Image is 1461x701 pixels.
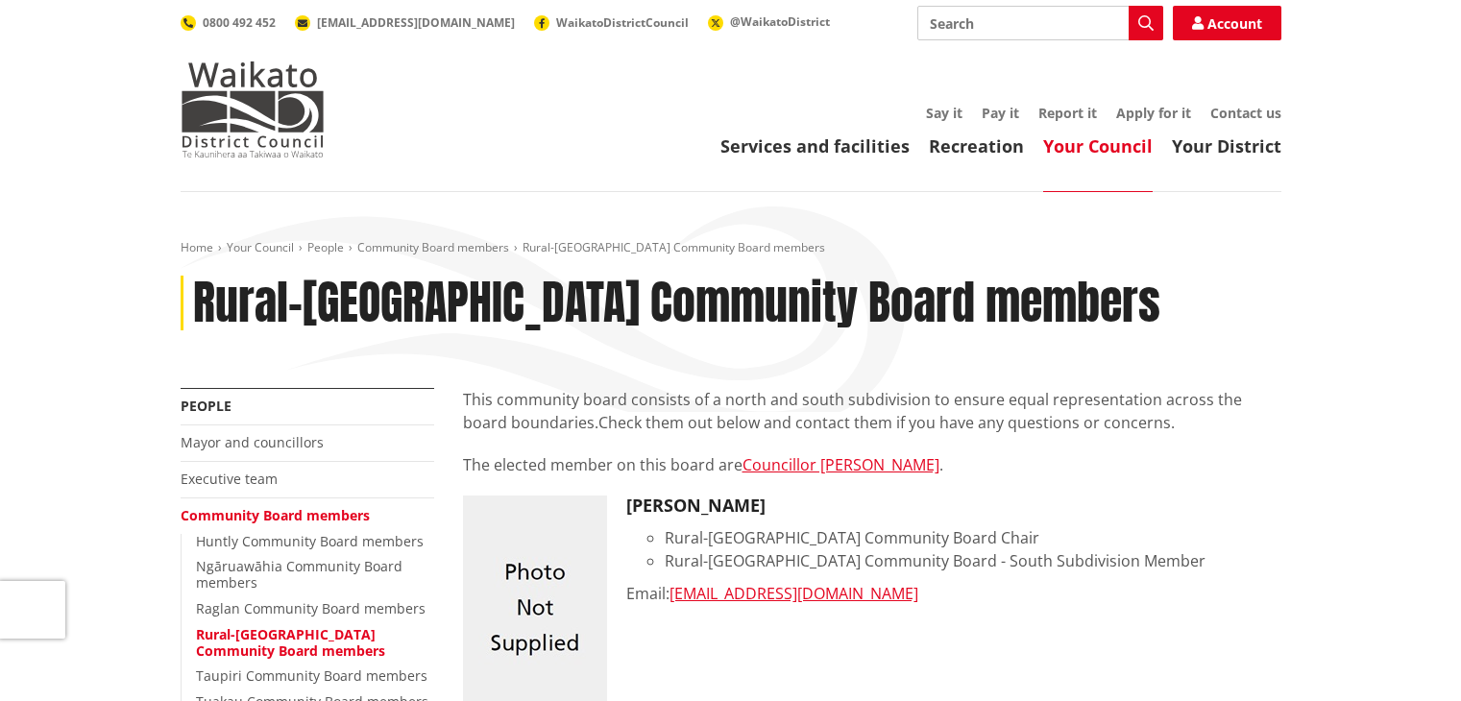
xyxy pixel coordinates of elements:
[1210,104,1281,122] a: Contact us
[1116,104,1191,122] a: Apply for it
[227,239,294,255] a: Your Council
[1173,6,1281,40] a: Account
[181,14,276,31] a: 0800 492 452
[307,239,344,255] a: People
[523,239,825,255] span: Rural-[GEOGRAPHIC_DATA] Community Board members
[181,506,370,524] a: Community Board members
[534,14,689,31] a: WaikatoDistrictCouncil
[196,532,424,550] a: Huntly Community Board members
[929,134,1024,157] a: Recreation
[730,13,830,30] span: @WaikatoDistrict
[1043,134,1153,157] a: Your Council
[917,6,1163,40] input: Search input
[196,557,402,592] a: Ngāruawāhia Community Board members
[982,104,1019,122] a: Pay it
[181,240,1281,256] nav: breadcrumb
[196,625,385,660] a: Rural-[GEOGRAPHIC_DATA] Community Board members
[181,239,213,255] a: Home
[181,470,278,488] a: Executive team
[743,454,939,475] a: Councillor [PERSON_NAME]
[720,134,910,157] a: Services and facilities
[598,412,1175,433] span: Check them out below and contact them if you have any questions or concerns.
[556,14,689,31] span: WaikatoDistrictCouncil
[317,14,515,31] span: [EMAIL_ADDRESS][DOMAIN_NAME]
[181,61,325,157] img: Waikato District Council - Te Kaunihera aa Takiwaa o Waikato
[203,14,276,31] span: 0800 492 452
[357,239,509,255] a: Community Board members
[181,397,231,415] a: People
[665,526,1281,549] li: Rural-[GEOGRAPHIC_DATA] Community Board Chair
[463,388,1281,434] p: This community board consists of a north and south subdivision to ensure equal representation acr...
[1038,104,1097,122] a: Report it
[708,13,830,30] a: @WaikatoDistrict
[196,599,426,617] a: Raglan Community Board members
[181,433,324,451] a: Mayor and councillors
[196,666,427,685] a: Taupiri Community Board members
[295,14,515,31] a: [EMAIL_ADDRESS][DOMAIN_NAME]
[463,453,1281,476] p: The elected member on this board are .
[665,549,1281,572] li: Rural-[GEOGRAPHIC_DATA] Community Board - South Subdivision Member
[193,276,1160,331] h1: Rural-[GEOGRAPHIC_DATA] Community Board members
[670,583,918,604] a: [EMAIL_ADDRESS][DOMAIN_NAME]
[1172,134,1281,157] a: Your District
[926,104,962,122] a: Say it
[626,496,1281,517] h3: [PERSON_NAME]
[626,582,1281,605] div: Email:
